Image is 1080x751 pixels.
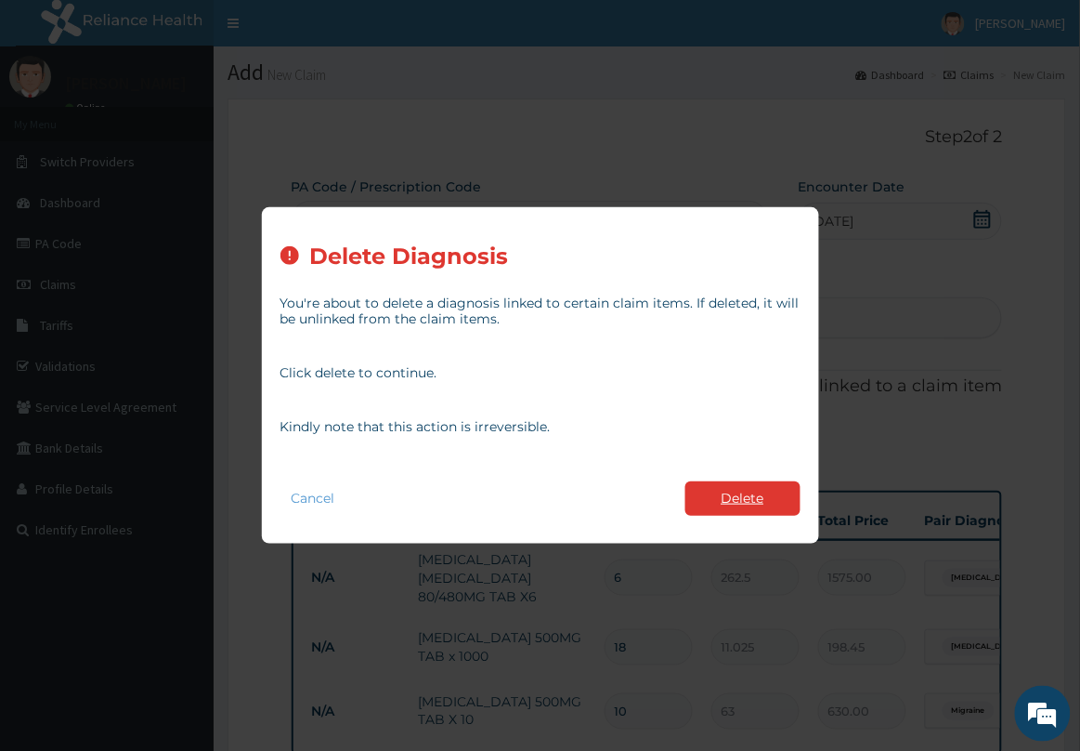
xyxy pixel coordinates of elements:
[305,9,349,54] div: Minimize live chat window
[9,507,354,573] textarea: Type your message and hit 'Enter'
[280,419,800,435] p: Kindly note that this action is irreversible.
[685,481,800,516] button: Delete
[34,93,75,139] img: d_794563401_company_1708531726252_794563401
[108,234,256,422] span: We're online!
[280,365,800,381] p: Click delete to continue.
[280,296,800,327] p: You're about to delete a diagnosis linked to certain claim items. If deleted, it will be unlinked...
[280,485,346,512] button: Cancel
[97,104,312,128] div: Chat with us now
[310,244,509,270] h2: Delete Diagnosis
